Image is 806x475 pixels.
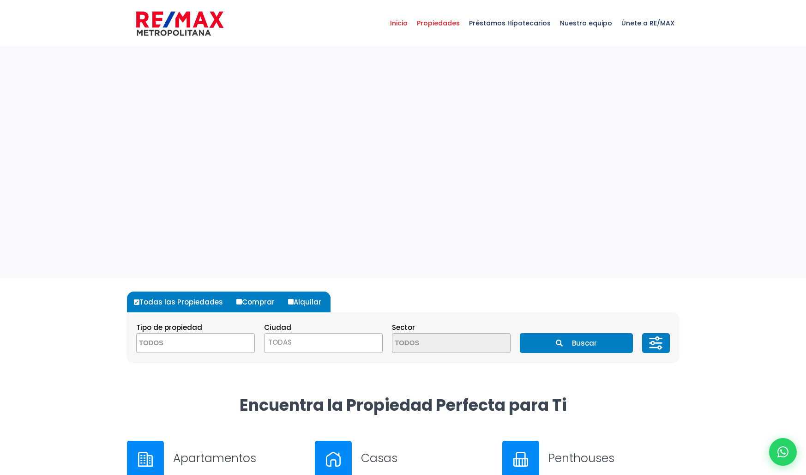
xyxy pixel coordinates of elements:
[137,334,226,353] textarea: Search
[136,10,223,37] img: remax-metropolitana-logo
[234,292,284,312] label: Comprar
[264,323,291,332] span: Ciudad
[173,450,304,466] h3: Apartamentos
[412,9,464,37] span: Propiedades
[392,334,482,353] textarea: Search
[236,299,242,304] input: Comprar
[265,336,382,349] span: TODAS
[617,9,679,37] span: Únete a RE/MAX
[392,323,415,332] span: Sector
[264,333,383,353] span: TODAS
[555,9,617,37] span: Nuestro equipo
[240,394,567,416] strong: Encuentra la Propiedad Perfecta para Ti
[286,292,331,312] label: Alquilar
[361,450,492,466] h3: Casas
[520,333,632,353] button: Buscar
[132,292,232,312] label: Todas las Propiedades
[288,299,294,304] input: Alquilar
[134,299,139,305] input: Todas las Propiedades
[548,450,679,466] h3: Penthouses
[464,9,555,37] span: Préstamos Hipotecarios
[136,323,202,332] span: Tipo de propiedad
[268,337,292,347] span: TODAS
[385,9,412,37] span: Inicio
